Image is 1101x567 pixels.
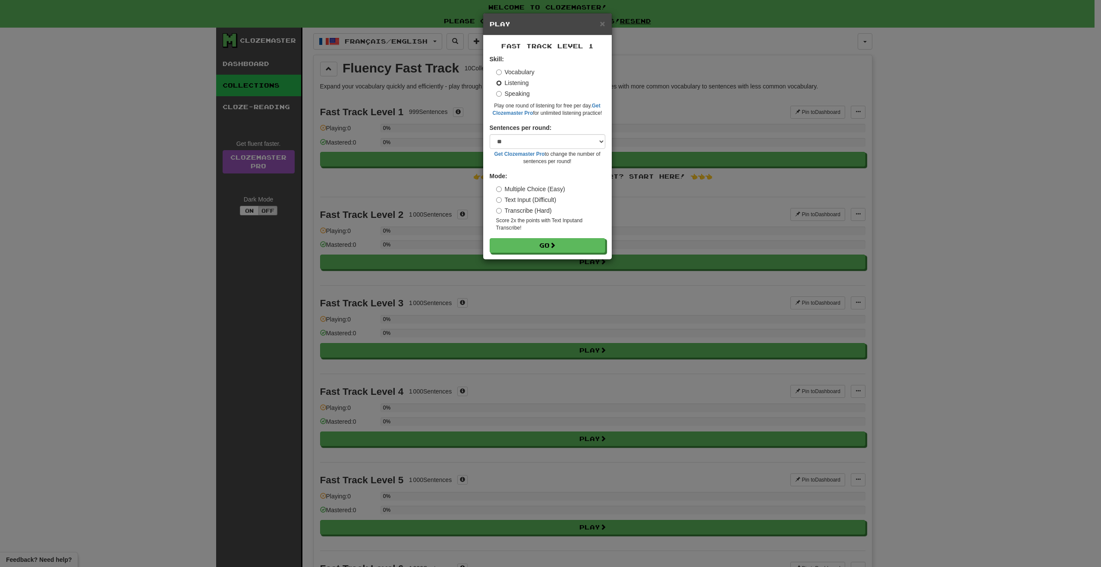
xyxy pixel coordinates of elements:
[501,42,594,50] span: Fast Track Level 1
[496,91,502,97] input: Speaking
[496,217,605,232] small: Score 2x the points with Text Input and Transcribe !
[496,186,502,192] input: Multiple Choice (Easy)
[496,80,502,86] input: Listening
[496,69,502,75] input: Vocabulary
[600,19,605,28] span: ×
[600,19,605,28] button: Close
[496,208,502,214] input: Transcribe (Hard)
[496,206,552,215] label: Transcribe (Hard)
[496,195,557,204] label: Text Input (Difficult)
[490,123,552,132] label: Sentences per round:
[494,151,545,157] a: Get Clozemaster Pro
[490,151,605,165] small: to change the number of sentences per round!
[496,79,529,87] label: Listening
[490,173,507,180] strong: Mode:
[490,102,605,117] small: Play one round of listening for free per day. for unlimited listening practice!
[496,89,530,98] label: Speaking
[496,185,565,193] label: Multiple Choice (Easy)
[490,20,605,28] h5: Play
[496,68,535,76] label: Vocabulary
[490,238,605,253] button: Go
[490,56,504,63] strong: Skill:
[496,197,502,203] input: Text Input (Difficult)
